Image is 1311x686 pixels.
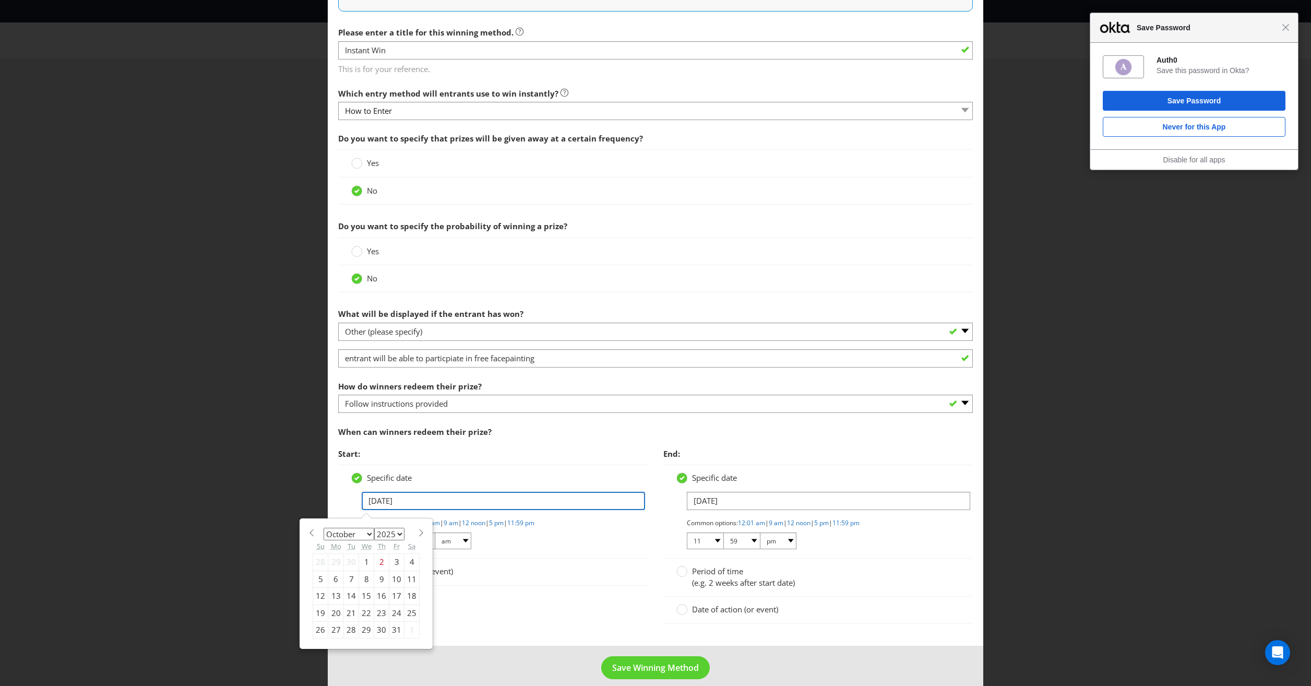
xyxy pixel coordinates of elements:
[458,518,462,527] span: |
[408,541,415,551] abbr: Saturday
[787,518,811,527] a: 12 noon
[389,554,404,571] div: 3
[1157,66,1285,75] div: Save this password in Okta?
[367,158,379,168] span: Yes
[338,60,973,75] span: This is for your reference.
[367,273,377,283] span: No
[359,554,374,571] div: 1
[359,605,374,621] div: 22
[687,492,970,510] input: DD/MM/YY
[485,518,489,527] span: |
[404,622,420,638] div: 1
[783,518,787,527] span: |
[313,588,328,605] div: 12
[444,518,458,527] a: 9 am
[338,27,514,38] span: Please enter a title for this winning method.
[1157,55,1285,65] div: Auth0
[313,605,328,621] div: 19
[1114,58,1133,76] img: LJcefQAAAAZJREFUAwCUiPKzH4Q2rAAAAABJRU5ErkJggg==
[692,566,743,576] span: Period of time
[348,541,355,551] abbr: Tuesday
[389,605,404,621] div: 24
[663,448,680,459] span: End:
[404,554,420,571] div: 4
[440,518,444,527] span: |
[601,656,710,680] button: Save Winning Method
[374,605,389,621] div: 23
[374,554,389,571] div: 2
[489,518,504,527] a: 5 pm
[328,622,344,638] div: 27
[829,518,832,527] span: |
[328,605,344,621] div: 20
[765,518,769,527] span: |
[367,246,379,256] span: Yes
[344,605,359,621] div: 21
[313,571,328,587] div: 5
[1131,21,1282,34] span: Save Password
[612,662,699,673] span: Save Winning Method
[338,133,643,144] span: Do you want to specify that prizes will be given away at a certain frequency?
[338,221,567,231] span: Do you want to specify the probability of winning a prize?
[507,518,534,527] a: 11:59 pm
[811,518,814,527] span: |
[328,571,344,587] div: 6
[344,554,359,571] div: 30
[338,349,973,368] input: Other
[362,541,372,551] abbr: Wednesday
[378,541,386,551] abbr: Thursday
[404,605,420,621] div: 25
[359,622,374,638] div: 29
[832,518,860,527] a: 11:59 pm
[374,622,389,638] div: 30
[328,554,344,571] div: 29
[394,541,400,551] abbr: Friday
[1282,23,1290,31] span: Close
[374,588,389,605] div: 16
[692,472,737,483] span: Specific date
[1163,156,1225,164] a: Disable for all apps
[344,571,359,587] div: 7
[504,518,507,527] span: |
[359,588,374,605] div: 15
[389,622,404,638] div: 31
[687,518,738,527] span: Common options:
[359,571,374,587] div: 8
[338,427,492,437] span: When can winners redeem their prize?
[738,518,765,527] a: 12:01 am
[331,541,341,551] abbr: Monday
[1103,91,1285,111] button: Save Password
[769,518,783,527] a: 9 am
[692,577,795,588] span: (e.g. 2 weeks after start date)
[389,571,404,587] div: 10
[362,492,645,510] input: DD/MM/YY
[374,571,389,587] div: 9
[367,185,377,196] span: No
[692,604,778,614] span: Date of action (or event)
[389,588,404,605] div: 17
[313,622,328,638] div: 26
[344,622,359,638] div: 28
[367,472,412,483] span: Specific date
[338,309,523,319] span: What will be displayed if the entrant has won?
[814,518,829,527] a: 5 pm
[338,448,360,459] span: Start:
[1265,640,1290,665] div: Open Intercom Messenger
[317,541,325,551] abbr: Sunday
[462,518,485,527] a: 12 noon
[328,588,344,605] div: 13
[338,88,558,99] span: Which entry method will entrants use to win instantly?
[404,571,420,587] div: 11
[404,588,420,605] div: 18
[344,588,359,605] div: 14
[338,381,482,392] span: How do winners redeem their prize?
[1103,117,1285,137] button: Never for this App
[313,554,328,571] div: 28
